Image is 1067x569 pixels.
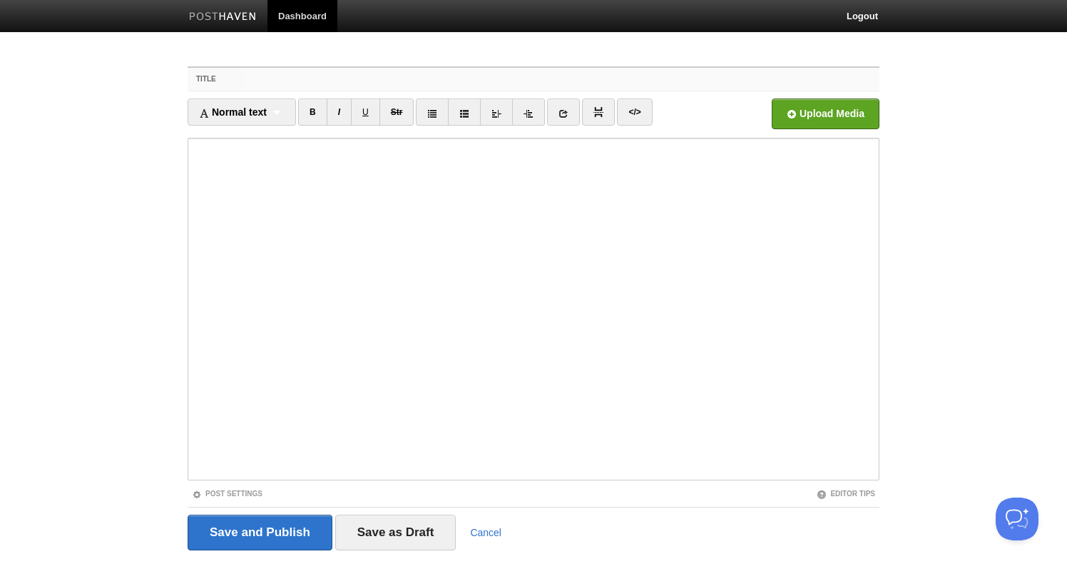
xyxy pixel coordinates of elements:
input: Save and Publish [188,515,332,550]
a: Editor Tips [817,490,875,498]
span: Normal text [199,106,267,118]
a: B [298,99,327,126]
a: Str [379,99,414,126]
iframe: Help Scout Beacon - Open [996,498,1038,540]
img: pagebreak-icon.png [593,107,603,117]
a: Cancel [470,527,501,538]
a: U [351,99,380,126]
a: I [327,99,352,126]
a: </> [617,99,652,126]
a: Post Settings [192,490,262,498]
label: Title [188,68,245,91]
del: Str [391,107,403,117]
input: Save as Draft [335,515,456,550]
img: Posthaven-bar [189,12,257,23]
